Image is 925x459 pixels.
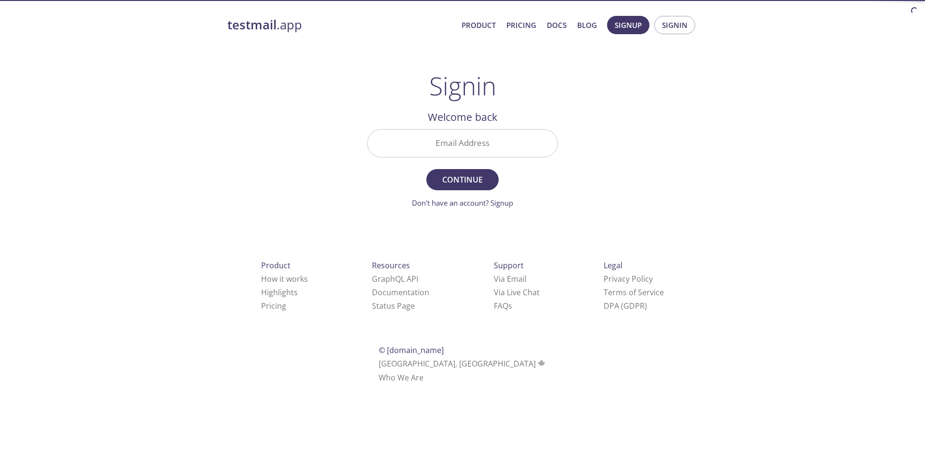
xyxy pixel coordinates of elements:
[604,260,622,271] span: Legal
[412,198,513,208] a: Don't have an account? Signup
[261,287,298,298] a: Highlights
[494,274,527,284] a: Via Email
[261,260,291,271] span: Product
[462,19,496,31] a: Product
[494,301,512,311] a: FAQ
[547,19,567,31] a: Docs
[662,19,687,31] span: Signin
[379,372,423,383] a: Who We Are
[604,274,653,284] a: Privacy Policy
[607,16,649,34] button: Signup
[379,345,444,355] span: © [DOMAIN_NAME]
[379,358,547,369] span: [GEOGRAPHIC_DATA], [GEOGRAPHIC_DATA]
[437,173,488,186] span: Continue
[615,19,642,31] span: Signup
[372,274,418,284] a: GraphQL API
[227,16,277,33] strong: testmail
[372,301,415,311] a: Status Page
[367,109,558,125] h2: Welcome back
[261,301,286,311] a: Pricing
[604,287,664,298] a: Terms of Service
[654,16,695,34] button: Signin
[261,274,308,284] a: How it works
[429,71,496,100] h1: Signin
[577,19,597,31] a: Blog
[506,19,536,31] a: Pricing
[494,260,524,271] span: Support
[372,287,429,298] a: Documentation
[372,260,410,271] span: Resources
[508,301,512,311] span: s
[227,17,454,33] a: testmail.app
[604,301,647,311] a: DPA (GDPR)
[426,169,499,190] button: Continue
[494,287,540,298] a: Via Live Chat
